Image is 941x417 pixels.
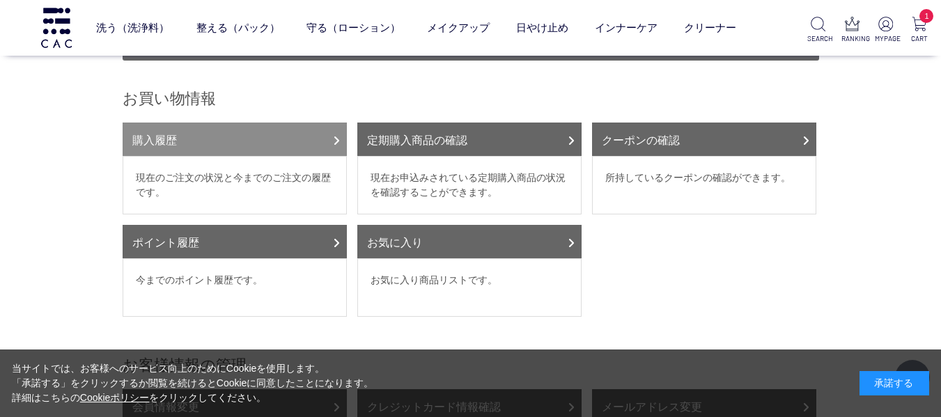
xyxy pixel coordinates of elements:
a: ポイント履歴 [123,225,347,258]
a: Cookieポリシー [80,392,150,403]
dd: 現在お申込みされている定期購入商品の状況を確認することができます。 [357,156,582,214]
a: お気に入り [357,225,582,258]
p: CART [908,33,930,44]
span: 1 [919,9,933,23]
a: インナーケア [595,9,658,46]
dd: 今までのポイント履歴です。 [123,258,347,317]
img: logo [39,8,74,47]
a: 洗う（洗浄料） [96,9,169,46]
a: 定期購入商品の確認 [357,123,582,156]
div: 承諾する [860,371,929,395]
a: 1 CART [908,17,930,44]
h2: お買い物情報 [123,88,819,109]
a: SEARCH [807,17,829,44]
dd: 現在のご注文の状況と今までのご注文の履歴です。 [123,156,347,214]
a: 購入履歴 [123,123,347,156]
dd: お気に入り商品リストです。 [357,258,582,317]
p: SEARCH [807,33,829,44]
a: 守る（ローション） [306,9,400,46]
a: 日やけ止め [516,9,568,46]
a: クリーナー [684,9,736,46]
a: MYPAGE [875,17,896,44]
dd: 所持しているクーポンの確認ができます。 [592,156,816,214]
a: RANKING [841,17,863,44]
a: メイクアップ [427,9,490,46]
a: クーポンの確認 [592,123,816,156]
div: 当サイトでは、お客様へのサービス向上のためにCookieを使用します。 「承諾する」をクリックするか閲覧を続けるとCookieに同意したことになります。 詳細はこちらの をクリックしてください。 [12,361,374,405]
p: RANKING [841,33,863,44]
p: MYPAGE [875,33,896,44]
a: 整える（パック） [196,9,280,46]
